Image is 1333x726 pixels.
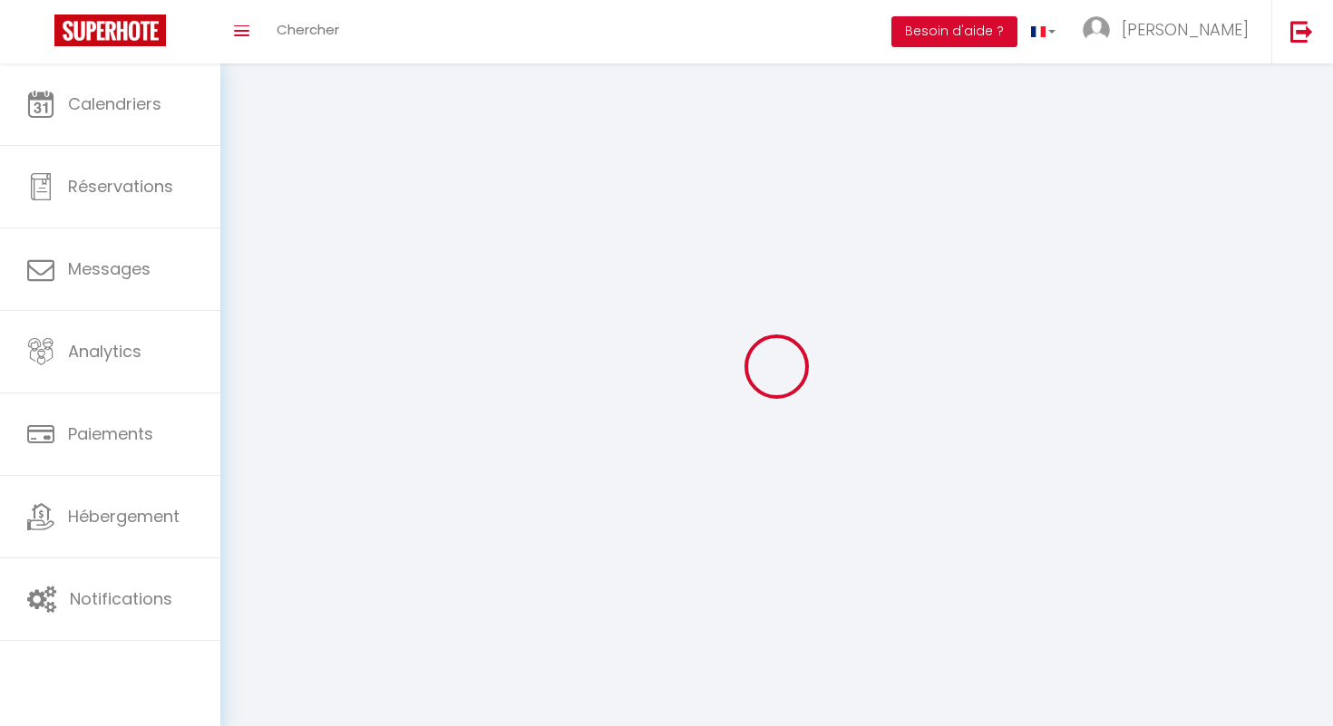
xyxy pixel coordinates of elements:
[277,20,339,39] span: Chercher
[68,175,173,198] span: Réservations
[1122,18,1249,41] span: [PERSON_NAME]
[1083,16,1110,44] img: ...
[68,505,180,528] span: Hébergement
[68,422,153,445] span: Paiements
[891,16,1017,47] button: Besoin d'aide ?
[68,340,141,363] span: Analytics
[70,587,172,610] span: Notifications
[68,257,151,280] span: Messages
[1290,20,1313,43] img: logout
[68,92,161,115] span: Calendriers
[54,15,166,46] img: Super Booking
